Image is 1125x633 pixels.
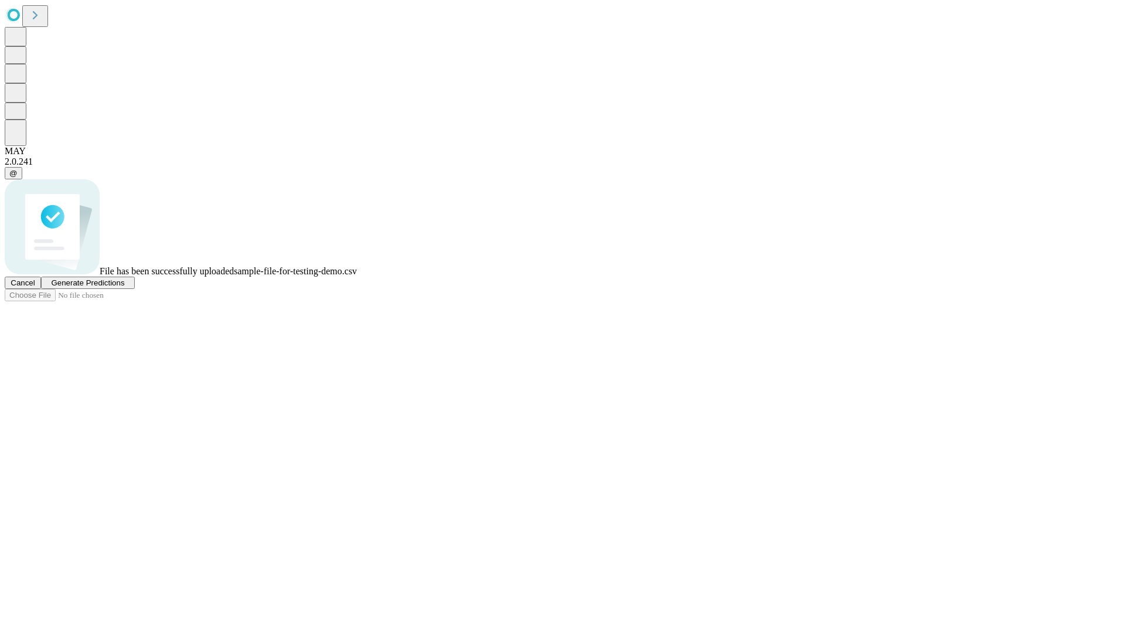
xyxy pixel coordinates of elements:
button: Generate Predictions [41,277,135,289]
button: @ [5,167,22,179]
span: Generate Predictions [51,278,124,287]
div: MAY [5,146,1120,156]
div: 2.0.241 [5,156,1120,167]
span: sample-file-for-testing-demo.csv [234,266,357,276]
span: Cancel [11,278,35,287]
span: File has been successfully uploaded [100,266,234,276]
button: Cancel [5,277,41,289]
span: @ [9,169,18,178]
